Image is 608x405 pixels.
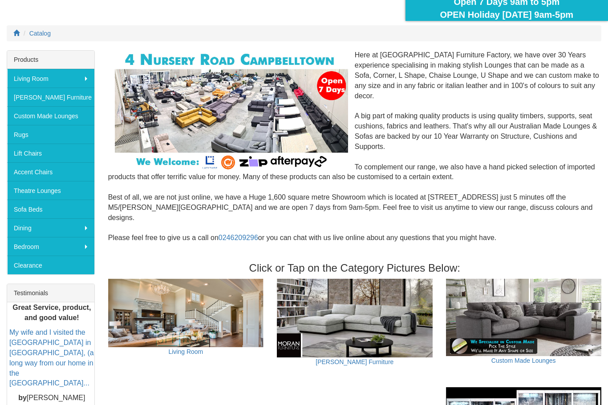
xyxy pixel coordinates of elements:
a: 0246209296 [219,234,258,241]
a: Accent Chairs [7,162,94,181]
b: by [18,394,27,401]
b: Great Service, product, and good value! [12,304,91,322]
a: Living Room [7,69,94,88]
img: Custom Made Lounges [446,279,601,357]
a: [PERSON_NAME] Furniture [7,88,94,106]
a: Living Room [168,348,203,355]
a: Lift Chairs [7,144,94,162]
a: Sofa Beds [7,200,94,218]
a: Clearance [7,256,94,274]
a: Bedroom [7,237,94,256]
img: Moran Furniture [277,279,432,357]
a: Rugs [7,125,94,144]
a: Custom Made Lounges [491,357,556,364]
a: My wife and I visited the [GEOGRAPHIC_DATA] in [GEOGRAPHIC_DATA], (a long way from our home in th... [9,329,94,387]
div: Here at [GEOGRAPHIC_DATA] Furniture Factory, we have over 30 Years experience specialising in mak... [108,50,601,253]
a: [PERSON_NAME] Furniture [316,358,393,365]
p: [PERSON_NAME] [9,393,94,403]
a: Theatre Lounges [7,181,94,200]
a: Dining [7,218,94,237]
a: Catalog [29,30,51,37]
a: Custom Made Lounges [7,106,94,125]
div: Products [7,51,94,69]
h3: Click or Tap on the Category Pictures Below: [108,262,601,274]
img: Living Room [108,279,263,347]
div: Testimonials [7,284,94,302]
img: Corner Modular Lounges [115,50,348,172]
